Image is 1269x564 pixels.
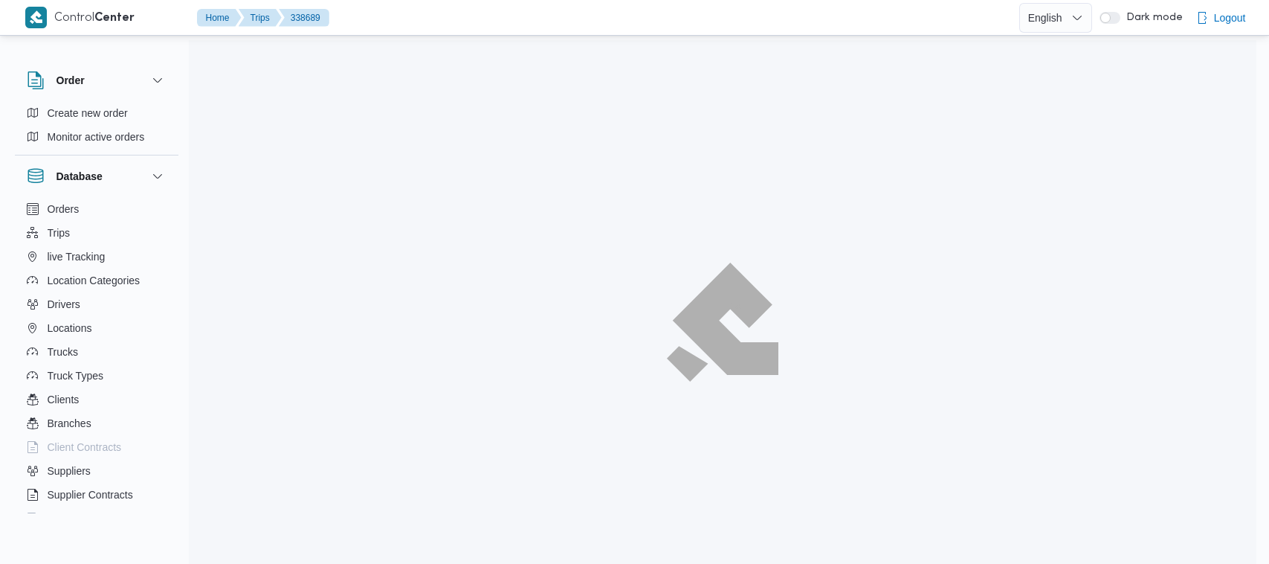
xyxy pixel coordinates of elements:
button: Create new order [21,101,172,125]
button: Drivers [21,292,172,316]
button: Trips [21,221,172,245]
span: Create new order [48,104,128,122]
span: Orders [48,200,80,218]
span: Drivers [48,295,80,313]
button: 338689 [279,9,329,27]
h3: Database [56,167,103,185]
h3: Order [56,71,85,89]
button: Truck Types [21,364,172,388]
button: Logout [1190,3,1252,33]
button: Location Categories [21,269,172,292]
div: Database [15,197,178,519]
div: Order [15,101,178,155]
span: Clients [48,391,80,408]
button: Order [27,71,167,89]
button: Client Contracts [21,435,172,459]
span: Supplier Contracts [48,486,133,504]
button: Monitor active orders [21,125,172,149]
span: Logout [1214,9,1246,27]
span: Branches [48,414,91,432]
button: Home [197,9,242,27]
button: Suppliers [21,459,172,483]
button: Clients [21,388,172,411]
button: Devices [21,507,172,531]
b: Center [94,13,135,24]
button: Database [27,167,167,185]
button: Branches [21,411,172,435]
button: Trips [239,9,282,27]
span: Trips [48,224,71,242]
img: ILLA Logo [675,272,770,373]
span: Devices [48,510,85,528]
img: X8yXhbKr1z7QwAAAABJRU5ErkJggg== [25,7,47,28]
span: Monitor active orders [48,128,145,146]
span: Locations [48,319,92,337]
span: Truck Types [48,367,103,385]
span: Client Contracts [48,438,122,456]
button: Supplier Contracts [21,483,172,507]
button: Locations [21,316,172,340]
span: live Tracking [48,248,106,266]
button: Orders [21,197,172,221]
span: Trucks [48,343,78,361]
span: Dark mode [1120,12,1183,24]
button: Trucks [21,340,172,364]
span: Location Categories [48,272,141,289]
span: Suppliers [48,462,91,480]
button: live Tracking [21,245,172,269]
